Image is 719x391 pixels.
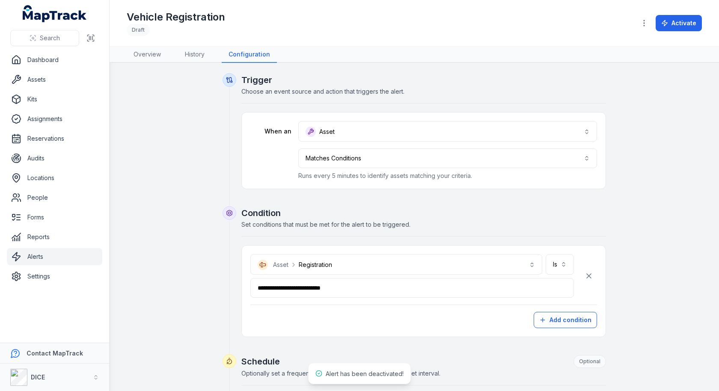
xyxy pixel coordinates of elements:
a: History [178,47,211,63]
a: Kits [7,91,102,108]
button: Add condition [534,312,597,328]
a: MapTrack [23,5,87,22]
h2: Schedule [241,355,606,368]
div: Draft [127,24,150,36]
span: Choose an event source and action that triggers the alert. [241,88,404,95]
button: Matches Conditions [298,148,597,168]
strong: Contact MapTrack [27,350,83,357]
a: Configuration [222,47,277,63]
h2: Trigger [241,74,606,86]
button: Activate [656,15,702,31]
a: Assets [7,71,102,88]
a: Dashboard [7,51,102,68]
label: When an [250,127,291,136]
div: Optional [573,355,606,368]
button: Search [10,30,79,46]
strong: DICE [31,373,45,381]
a: Reservations [7,130,102,147]
a: Assignments [7,110,102,127]
span: Optionally set a frequency, delay the alert, or repeat it at a set interval. [241,370,440,377]
a: Settings [7,268,102,285]
span: Alert has been deactivated! [326,370,404,377]
h1: Vehicle Registration [127,10,225,24]
span: Search [40,34,60,42]
a: Reports [7,228,102,246]
p: Runs every 5 minutes to identify assets matching your criteria. [298,172,597,180]
a: People [7,189,102,206]
span: Set conditions that must be met for the alert to be triggered. [241,221,410,228]
a: Alerts [7,248,102,265]
button: Asset [298,121,597,142]
button: AssetRegistration [250,254,542,275]
h2: Condition [241,207,606,219]
a: Audits [7,150,102,167]
a: Locations [7,169,102,187]
a: Forms [7,209,102,226]
button: Is [546,254,574,275]
a: Overview [127,47,168,63]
